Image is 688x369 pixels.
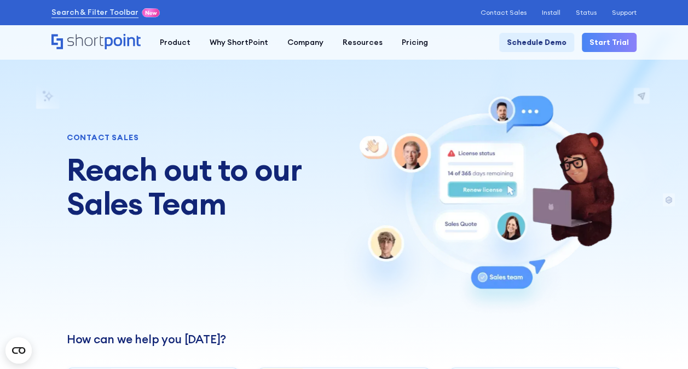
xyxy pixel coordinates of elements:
[287,37,323,48] div: Company
[200,33,278,52] a: Why ShortPoint
[343,37,383,48] div: Resources
[278,33,333,52] a: Company
[210,37,268,48] div: Why ShortPoint
[402,37,428,48] div: Pricing
[542,9,560,16] a: Install
[5,337,32,364] button: Open CMP widget
[67,153,322,220] h1: Reach out to our Sales Team
[392,33,438,52] a: Pricing
[67,134,322,141] div: CONTACT SALES
[481,9,527,16] a: Contact Sales
[51,7,138,18] a: Search & Filter Toolbar
[51,34,141,50] a: Home
[151,33,200,52] a: Product
[499,33,574,52] a: Schedule Demo
[67,333,622,346] h2: How can we help you [DATE]?
[582,33,637,52] a: Start Trial
[160,37,190,48] div: Product
[333,33,392,52] a: Resources
[576,9,597,16] a: Status
[612,9,637,16] a: Support
[633,316,688,369] iframe: Chat Widget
